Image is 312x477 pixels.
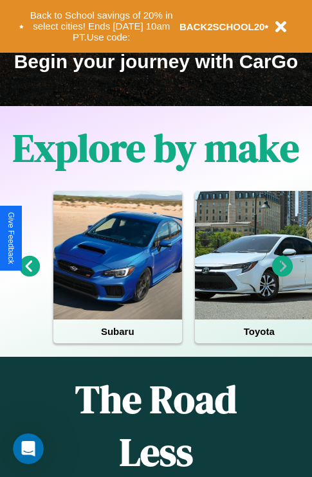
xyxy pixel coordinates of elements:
[6,212,15,264] div: Give Feedback
[24,6,179,46] button: Back to School savings of 20% in select cities! Ends [DATE] 10am PT.Use code:
[53,319,182,343] h4: Subaru
[13,122,299,174] h1: Explore by make
[179,21,265,32] b: BACK2SCHOOL20
[13,433,44,464] iframe: Intercom live chat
